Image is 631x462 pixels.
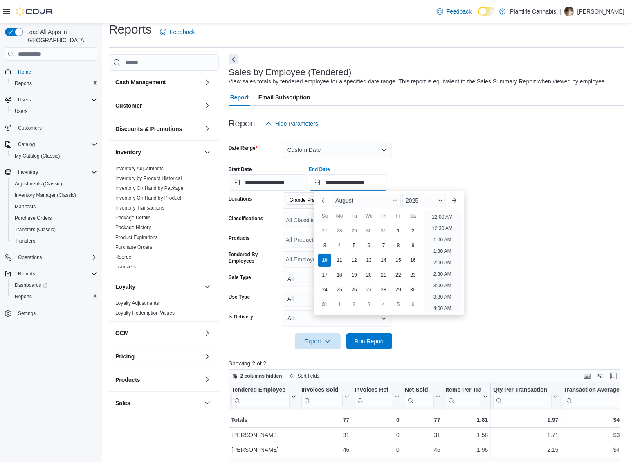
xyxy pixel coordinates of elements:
label: Products [229,235,250,241]
label: Classifications [229,215,263,222]
a: Dashboards [8,279,101,291]
a: Transfers (Classic) [11,225,59,234]
div: day-12 [348,254,361,267]
div: day-24 [318,283,331,296]
nav: Complex example [5,62,97,340]
button: All [283,291,392,307]
div: day-30 [362,224,375,237]
button: All [283,271,392,287]
button: Invoices Sold [301,386,349,407]
span: Inventory Manager (Classic) [15,192,76,198]
p: [PERSON_NAME] [577,7,624,16]
button: OCM [115,329,201,337]
a: Users [11,106,31,116]
span: My Catalog (Classic) [15,153,60,159]
h3: Loyalty [115,283,135,291]
button: Users [15,95,34,105]
div: day-4 [377,298,390,311]
div: day-6 [406,298,420,311]
div: Mo [333,210,346,223]
span: Inventory Transactions [115,205,165,211]
span: Package Details [115,214,151,221]
button: Catalog [15,140,38,149]
button: OCM [202,328,212,338]
div: Net Sold [404,386,433,407]
div: day-11 [333,254,346,267]
span: Inventory Adjustments [115,165,164,172]
span: My Catalog (Classic) [11,151,97,161]
div: $43.78 [564,415,631,425]
button: Sales [202,398,212,408]
div: day-21 [377,268,390,282]
button: Customers [2,122,101,134]
button: 2 columns hidden [229,371,285,381]
img: Cova [16,7,53,16]
div: day-31 [318,298,331,311]
li: 3:30 AM [430,292,455,302]
div: day-27 [362,283,375,296]
h3: Products [115,376,140,384]
button: Next [229,54,238,64]
span: Run Report [355,337,384,345]
span: Operations [15,252,97,262]
span: Hide Parameters [275,119,318,128]
button: Users [8,106,101,117]
a: Transfers [11,236,38,246]
button: Transaction Average [564,386,631,407]
div: day-15 [392,254,405,267]
a: Reports [11,292,35,302]
button: Operations [2,252,101,263]
div: Invoices Ref [355,386,393,394]
input: Press the down key to open a popover containing a calendar. [229,174,307,191]
a: Purchase Orders [11,213,55,223]
div: [PERSON_NAME] [231,445,296,455]
li: 3:00 AM [430,281,455,291]
span: Dashboards [11,280,97,290]
a: Transfers [115,264,136,270]
span: August [335,197,353,204]
button: Net Sold [404,386,440,407]
h3: Customer [115,101,142,110]
button: Inventory Manager (Classic) [8,189,101,201]
label: Sale Type [229,274,251,281]
a: Inventory Manager (Classic) [11,190,79,200]
button: Display options [595,371,605,381]
div: day-5 [348,239,361,252]
button: Loyalty [115,283,201,291]
div: day-3 [318,239,331,252]
div: day-27 [318,224,331,237]
a: Customers [15,123,45,133]
div: 0 [355,415,399,425]
a: Home [15,67,34,77]
div: day-2 [348,298,361,311]
div: We [362,210,375,223]
a: Inventory On Hand by Package [115,185,184,191]
span: Catalog [18,141,35,148]
div: day-13 [362,254,375,267]
span: Reports [15,80,32,87]
div: Qty Per Transaction [493,386,552,407]
div: day-26 [348,283,361,296]
button: Custom Date [283,142,392,158]
span: Inventory [15,167,97,177]
span: Loyalty Redemption Values [115,310,175,316]
div: day-19 [348,268,361,282]
span: Inventory On Hand by Product [115,195,181,201]
div: View sales totals by tendered employee for a specified date range. This report is equivalent to t... [229,77,606,86]
span: Grande Prairie - [GEOGRAPHIC_DATA] [290,196,353,204]
div: Items Per Transaction [445,386,481,407]
span: Purchase Orders [115,244,153,250]
button: Pricing [115,352,201,361]
div: 31 [405,430,440,440]
div: day-16 [406,254,420,267]
span: Transfers [115,264,136,270]
span: Customers [15,123,97,133]
div: Tu [348,210,361,223]
div: 77 [301,415,349,425]
span: Report [230,89,249,106]
button: Reports [15,269,38,279]
div: $46.78 [564,445,631,455]
h3: Discounts & Promotions [115,125,182,133]
div: Sa [406,210,420,223]
a: Adjustments (Classic) [11,179,65,189]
